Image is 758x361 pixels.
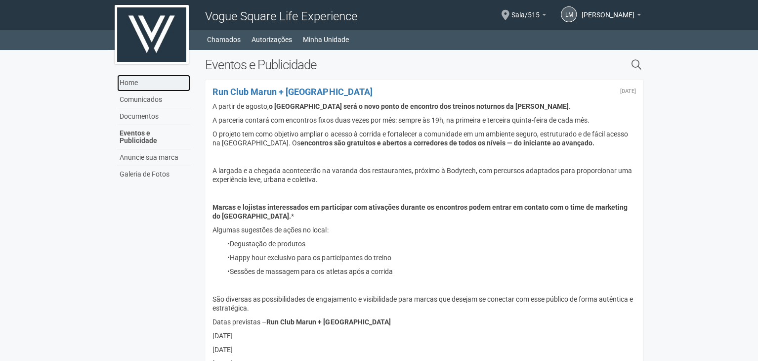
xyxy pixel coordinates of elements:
span: [DATE] [212,346,233,354]
strong: Marcas e lojistas interessados em participar com ativações durante os encontros podem entrar em c... [212,203,629,220]
a: Minha Unidade [303,33,349,46]
span: • [227,254,230,262]
span: A partir de agosto, [212,102,269,110]
a: Autorizações [252,33,292,46]
span: . [568,102,570,110]
span: Datas previstas – [212,318,266,326]
a: Eventos e Publicidade [117,125,190,149]
a: Comunicados [117,91,190,108]
strong: Run Club Marun + [GEOGRAPHIC_DATA] [266,318,390,326]
div: Sexta-feira, 25 de julho de 2025 às 15:25 [620,89,636,94]
span: Happy hour exclusivo para os participantes do treino [230,254,391,262]
span: São diversas as possibilidades de engajamento e visibilidade para marcas que desejam se conectar ... [212,295,634,312]
img: logo.jpg [115,5,189,64]
span: A parceria contará com encontros fixos duas vezes por mês: sempre às 19h, na primeira e terceira ... [212,116,589,124]
span: Sala/515 [511,1,540,19]
strong: o [GEOGRAPHIC_DATA] será o novo ponto de encontro dos treinos noturnos da [PERSON_NAME] [269,102,568,110]
h2: Eventos e Publicidade [205,57,530,72]
a: Anuncie sua marca [117,149,190,166]
span: Vogue Square Life Experience [205,9,357,23]
a: Run Club Marun + [GEOGRAPHIC_DATA] [212,87,372,97]
span: Algumas sugestões de ações no local: [212,226,328,234]
span: LARA MILENA TRINDADE SCHMIDT PANDOLFI [582,1,634,19]
span: [DATE] [212,332,233,340]
span: A largada e a chegada acontecerão na varanda dos restaurantes, próximo à Bodytech, com percursos ... [212,167,633,183]
a: [PERSON_NAME] [582,12,641,20]
a: LM [561,6,577,22]
span: Degustação de produtos [230,240,305,248]
span: O projeto tem como objetivo ampliar o acesso à corrida e fortalecer a comunidade em um ambiente s... [212,130,629,147]
span: • [227,240,230,248]
a: Documentos [117,108,190,125]
span: • [227,268,230,275]
a: Sala/515 [511,12,546,20]
strong: encontros são gratuitos e abertos a corredores de todos os níveis — do iniciante ao avançado. [300,139,594,147]
a: Home [117,75,190,91]
a: Galeria de Fotos [117,166,190,182]
a: Chamados [207,33,241,46]
span: Sessões de massagem para os atletas após a corrida [230,268,392,275]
